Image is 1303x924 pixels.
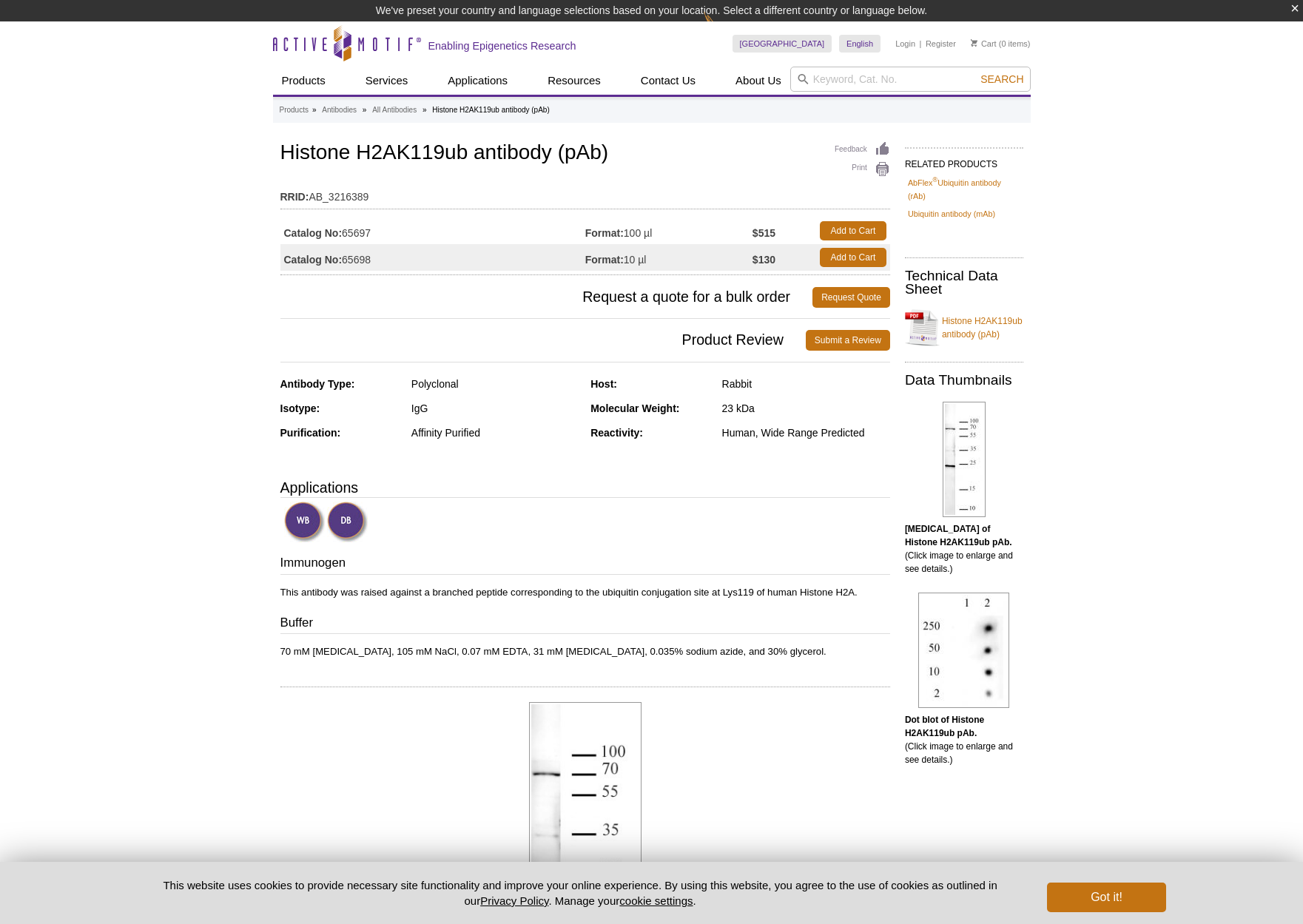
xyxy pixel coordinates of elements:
[280,645,890,658] p: 70 mM [MEDICAL_DATA], 105 mM NaCl, 0.07 mM EDTA, 31 mM [MEDICAL_DATA], 0.035% sodium azide, and 3...
[322,104,357,117] a: Antibodies
[727,67,790,95] a: About Us
[411,426,579,439] div: Affinity Purified
[932,176,937,183] sup: ®
[273,67,334,95] a: Products
[752,253,775,266] strong: $130
[632,67,704,95] a: Contact Us
[835,141,890,158] a: Feedback
[920,35,922,53] li: |
[422,106,427,114] li: »
[590,427,643,439] strong: Reactivity:
[722,426,890,439] div: Human, Wide Range Predicted
[327,502,368,542] img: Dot Blot Validated
[980,73,1023,85] span: Search
[428,39,576,53] h2: Enabling Epigenetics Research
[908,176,1020,203] a: AbFlex®Ubiquitin antibody (rAb)
[971,39,977,47] img: Your Cart
[284,502,325,542] img: Western Blot Validated
[411,377,579,391] div: Polyclonal
[790,67,1031,92] input: Keyword, Cat. No.
[905,306,1023,350] a: Histone H2AK119ub antibody (pAb)
[806,330,890,351] a: Submit a Review
[722,377,890,391] div: Rabbit
[280,217,585,244] td: 65697
[480,894,548,907] a: Privacy Policy
[976,72,1028,86] button: Search
[895,38,915,49] a: Login
[439,67,516,95] a: Applications
[918,593,1009,708] img: Histone H2AK119ub antibody (pAb) tested by dot blot analysis.
[280,402,320,414] strong: Isotype:
[905,715,984,738] b: Dot blot of Histone H2AK119ub pAb.
[284,253,343,266] strong: Catalog No:
[432,106,549,114] li: Histone H2AK119ub antibody (pAb)
[280,104,309,117] a: Products
[943,402,986,517] img: Histone H2AK119ub antibody (pAb) tested by Western blot.
[363,106,367,114] li: »
[812,287,890,308] a: Request Quote
[908,207,995,220] a: Ubiquitin antibody (mAb)
[733,35,832,53] a: [GEOGRAPHIC_DATA]
[820,221,886,240] a: Add to Cart
[312,106,317,114] li: »
[280,190,309,203] strong: RRID:
[590,378,617,390] strong: Host:
[280,181,890,205] td: AB_3216389
[926,38,956,49] a: Register
[1047,883,1165,912] button: Got it!
[280,554,890,575] h3: Immunogen
[280,586,890,599] p: This antibody was raised against a branched peptide corresponding to the ubiquitin conjugation si...
[411,402,579,415] div: IgG
[590,402,679,414] strong: Molecular Weight:
[280,378,355,390] strong: Antibody Type:
[971,35,1031,53] li: (0 items)
[280,141,890,166] h1: Histone H2AK119ub antibody (pAb)
[280,330,806,351] span: Product Review
[905,713,1023,766] p: (Click image to enlarge and see details.)
[372,104,417,117] a: All Antibodies
[280,476,890,499] h3: Applications
[280,427,341,439] strong: Purification:
[585,226,624,240] strong: Format:
[138,877,1023,908] p: This website uses cookies to provide necessary site functionality and improve your online experie...
[585,244,752,271] td: 10 µl
[284,226,343,240] strong: Catalog No:
[704,11,743,46] img: Change Here
[905,522,1023,576] p: (Click image to enlarge and see details.)
[619,894,693,907] button: cookie settings
[905,374,1023,387] h2: Data Thumbnails
[905,269,1023,296] h2: Technical Data Sheet
[280,287,813,308] span: Request a quote for a bulk order
[357,67,417,95] a: Services
[971,38,997,49] a: Cart
[839,35,881,53] a: English
[280,614,890,635] h3: Buffer
[905,147,1023,174] h2: RELATED PRODUCTS
[280,244,585,271] td: 65698
[820,248,886,267] a: Add to Cart
[752,226,775,240] strong: $515
[835,161,890,178] a: Print
[722,402,890,415] div: 23 kDa
[585,217,752,244] td: 100 µl
[585,253,624,266] strong: Format:
[905,524,1012,547] b: [MEDICAL_DATA] of Histone H2AK119ub pAb.
[539,67,610,95] a: Resources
